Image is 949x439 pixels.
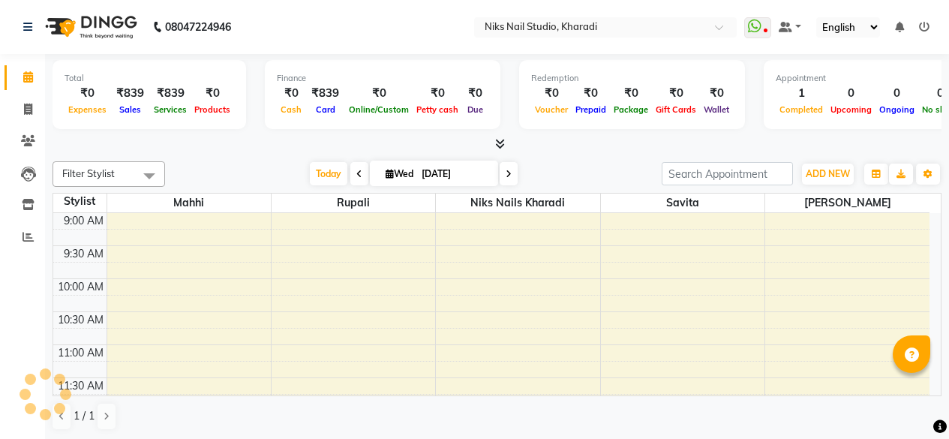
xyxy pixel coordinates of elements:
[150,85,191,102] div: ₹839
[116,104,145,115] span: Sales
[277,72,488,85] div: Finance
[572,85,610,102] div: ₹0
[55,345,107,361] div: 11:00 AM
[150,104,191,115] span: Services
[531,72,733,85] div: Redemption
[55,279,107,295] div: 10:00 AM
[700,104,733,115] span: Wallet
[572,104,610,115] span: Prepaid
[827,104,875,115] span: Upcoming
[462,85,488,102] div: ₹0
[413,104,462,115] span: Petty cash
[65,72,234,85] div: Total
[413,85,462,102] div: ₹0
[305,85,345,102] div: ₹839
[436,194,599,212] span: Niks Nails Kharadi
[531,104,572,115] span: Voucher
[272,194,435,212] span: Rupali
[165,6,231,48] b: 08047224946
[55,378,107,394] div: 11:30 AM
[601,194,764,212] span: Savita
[531,85,572,102] div: ₹0
[312,104,339,115] span: Card
[464,104,487,115] span: Due
[191,104,234,115] span: Products
[345,104,413,115] span: Online/Custom
[806,168,850,179] span: ADD NEW
[827,85,875,102] div: 0
[345,85,413,102] div: ₹0
[107,194,271,212] span: Mahhi
[700,85,733,102] div: ₹0
[662,162,793,185] input: Search Appointment
[875,104,918,115] span: Ongoing
[38,6,141,48] img: logo
[53,194,107,209] div: Stylist
[191,85,234,102] div: ₹0
[652,85,700,102] div: ₹0
[610,104,652,115] span: Package
[382,168,417,179] span: Wed
[277,104,305,115] span: Cash
[110,85,150,102] div: ₹839
[74,408,95,424] span: 1 / 1
[652,104,700,115] span: Gift Cards
[610,85,652,102] div: ₹0
[62,167,115,179] span: Filter Stylist
[61,246,107,262] div: 9:30 AM
[417,163,492,185] input: 2025-09-03
[765,194,929,212] span: [PERSON_NAME]
[776,85,827,102] div: 1
[65,104,110,115] span: Expenses
[802,164,854,185] button: ADD NEW
[310,162,347,185] span: Today
[776,104,827,115] span: Completed
[65,85,110,102] div: ₹0
[61,213,107,229] div: 9:00 AM
[55,312,107,328] div: 10:30 AM
[277,85,305,102] div: ₹0
[875,85,918,102] div: 0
